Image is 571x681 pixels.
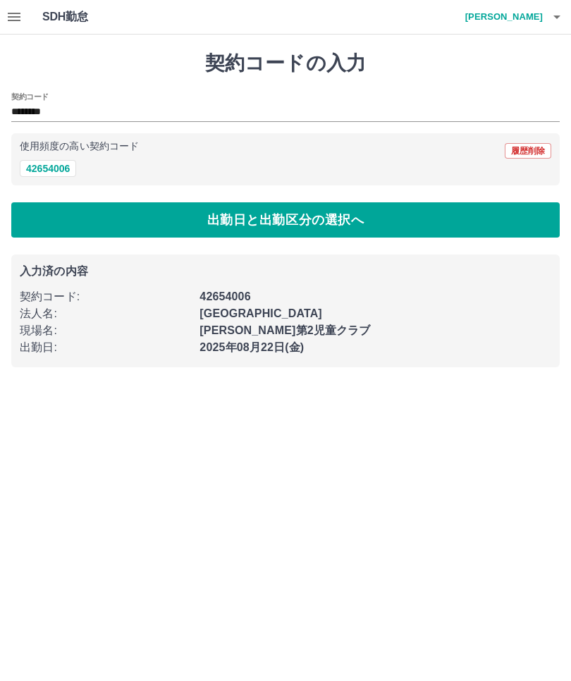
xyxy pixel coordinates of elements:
[11,51,560,75] h1: 契約コードの入力
[199,341,304,353] b: 2025年08月22日(金)
[20,305,191,322] p: 法人名 :
[11,202,560,238] button: 出勤日と出勤区分の選択へ
[505,143,551,159] button: 履歴削除
[199,307,322,319] b: [GEOGRAPHIC_DATA]
[20,142,139,152] p: 使用頻度の高い契約コード
[20,339,191,356] p: 出勤日 :
[11,91,49,102] h2: 契約コード
[20,266,551,277] p: 入力済の内容
[20,322,191,339] p: 現場名 :
[20,160,76,177] button: 42654006
[20,288,191,305] p: 契約コード :
[199,290,250,302] b: 42654006
[199,324,370,336] b: [PERSON_NAME]第2児童クラブ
